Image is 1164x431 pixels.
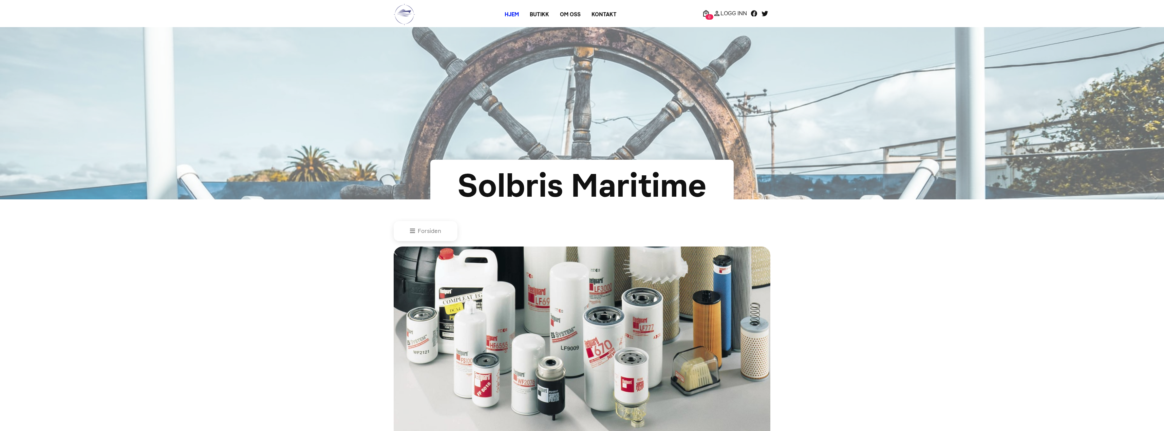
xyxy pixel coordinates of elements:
[711,9,749,17] a: Logg Inn
[394,3,415,25] img: logo
[524,8,555,21] a: Butikk
[452,161,712,210] div: Solbris Maritime
[555,8,586,21] a: Om oss
[499,8,524,21] a: Hjem
[410,228,441,234] a: Forsiden
[394,221,770,241] nav: breadcrumb
[706,14,713,20] span: 0
[586,8,622,21] a: Kontakt
[700,9,711,17] a: 0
